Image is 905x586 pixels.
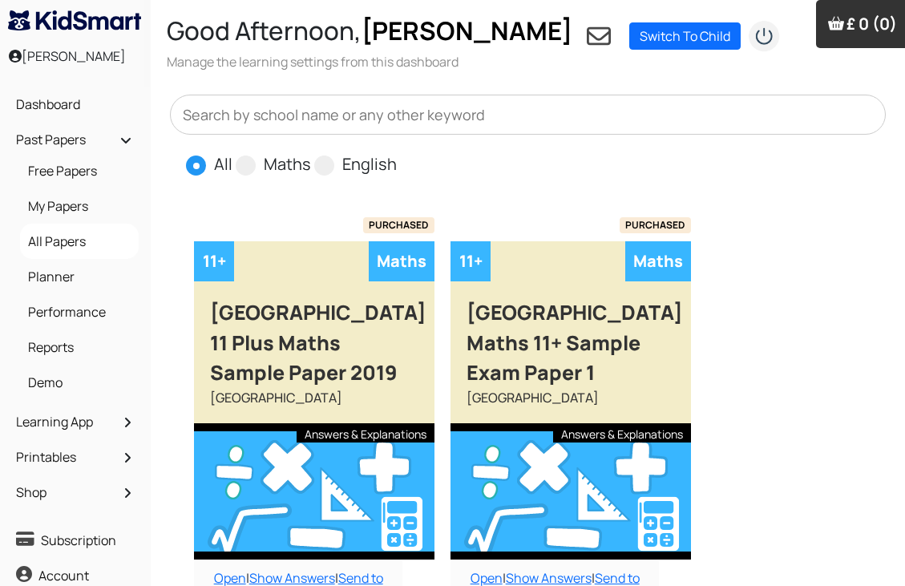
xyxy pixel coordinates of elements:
div: Maths [369,241,434,281]
a: Subscription [12,527,139,554]
input: Search by school name or any other keyword [170,95,886,135]
a: Switch To Child [629,22,741,50]
div: [GEOGRAPHIC_DATA] [450,388,691,423]
label: All [214,152,232,176]
a: Learning App [12,408,139,435]
a: Past Papers [12,126,139,153]
label: Maths [264,152,311,176]
span: £ 0 (0) [846,13,897,34]
a: Demo [24,369,135,396]
img: logout2.png [748,20,780,52]
a: Planner [24,263,135,290]
a: Shop [12,479,139,506]
img: KidSmart logo [8,10,141,30]
div: Answers & Explanations [553,423,691,443]
div: [GEOGRAPHIC_DATA] 11 Plus Maths Sample Paper 2019 [194,281,434,388]
div: Answers & Explanations [297,423,434,443]
label: English [342,152,397,176]
div: 11+ [450,241,491,281]
a: Reports [24,333,135,361]
div: Maths [625,241,691,281]
div: [GEOGRAPHIC_DATA] Maths 11+ Sample Exam Paper 1 [450,281,691,388]
img: Your items in the shopping basket [828,15,844,31]
span: PURCHASED [620,217,692,233]
a: Performance [24,298,135,325]
a: Free Papers [24,157,135,184]
span: [PERSON_NAME] [362,14,572,47]
div: 11+ [194,241,234,281]
a: Printables [12,443,139,471]
h3: Manage the learning settings from this dashboard [167,53,572,71]
div: [GEOGRAPHIC_DATA] [194,388,434,423]
a: Dashboard [12,91,139,118]
span: PURCHASED [363,217,435,233]
a: My Papers [24,192,135,220]
h2: Good Afternoon, [167,16,572,46]
a: All Papers [24,228,135,255]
